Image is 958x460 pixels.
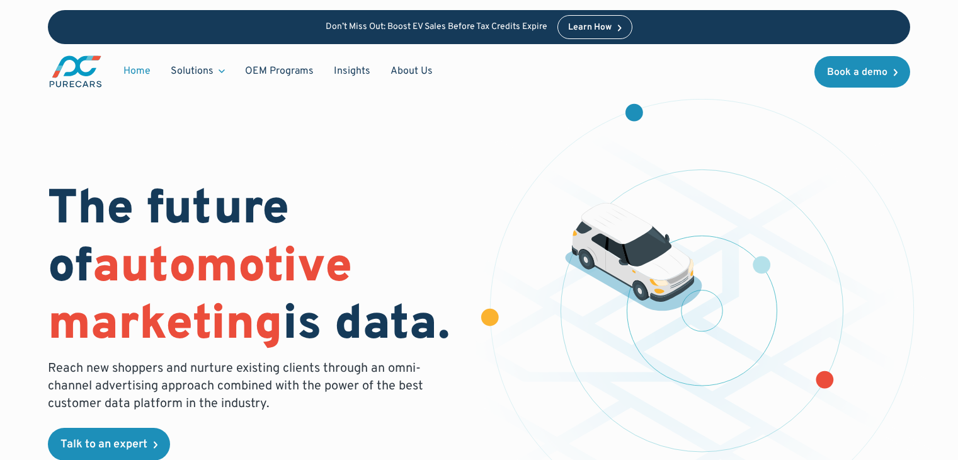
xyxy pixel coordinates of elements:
a: OEM Programs [235,59,324,83]
a: Insights [324,59,380,83]
span: automotive marketing [48,238,352,356]
a: main [48,54,103,89]
div: Solutions [161,59,235,83]
div: Solutions [171,64,214,78]
h1: The future of is data. [48,182,464,355]
div: Book a demo [827,67,887,78]
div: Talk to an expert [60,439,147,451]
a: Book a demo [814,56,910,88]
img: purecars logo [48,54,103,89]
a: Learn How [557,15,632,39]
p: Don’t Miss Out: Boost EV Sales Before Tax Credits Expire [326,22,547,33]
p: Reach new shoppers and nurture existing clients through an omni-channel advertising approach comb... [48,360,431,413]
a: About Us [380,59,443,83]
img: illustration of a vehicle [565,203,702,311]
div: Learn How [568,23,612,32]
a: Home [113,59,161,83]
